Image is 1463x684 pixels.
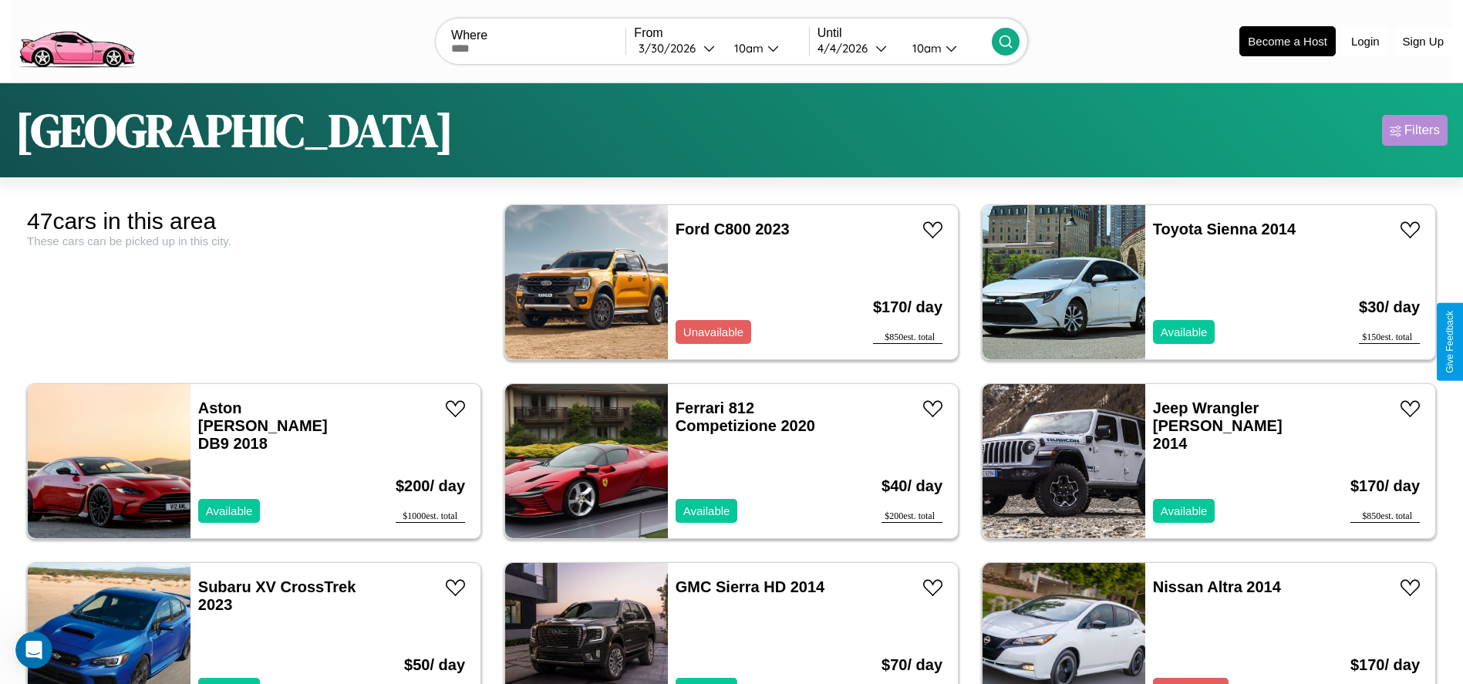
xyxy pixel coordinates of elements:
[12,8,141,72] img: logo
[634,40,721,56] button: 3/30/2026
[1161,500,1208,521] p: Available
[1153,221,1296,238] a: Toyota Sienna 2014
[683,322,743,342] p: Unavailable
[676,399,815,434] a: Ferrari 812 Competizione 2020
[396,462,465,510] h3: $ 200 / day
[639,41,703,56] div: 3 / 30 / 2026
[206,500,253,521] p: Available
[676,578,824,595] a: GMC Sierra HD 2014
[1404,123,1440,138] div: Filters
[27,208,481,234] div: 47 cars in this area
[1343,27,1387,56] button: Login
[722,40,809,56] button: 10am
[1153,578,1281,595] a: Nissan Altra 2014
[1395,27,1451,56] button: Sign Up
[676,221,790,238] a: Ford C800 2023
[1153,399,1283,452] a: Jeep Wrangler [PERSON_NAME] 2014
[1444,311,1455,373] div: Give Feedback
[905,41,946,56] div: 10am
[1161,322,1208,342] p: Available
[396,510,465,523] div: $ 1000 est. total
[634,26,808,40] label: From
[1239,26,1336,56] button: Become a Host
[15,99,453,162] h1: [GEOGRAPHIC_DATA]
[882,462,942,510] h3: $ 40 / day
[873,283,942,332] h3: $ 170 / day
[817,26,992,40] label: Until
[198,399,328,452] a: Aston [PERSON_NAME] DB9 2018
[1350,510,1420,523] div: $ 850 est. total
[817,41,875,56] div: 4 / 4 / 2026
[15,632,52,669] iframe: Intercom live chat
[1350,462,1420,510] h3: $ 170 / day
[873,332,942,344] div: $ 850 est. total
[900,40,992,56] button: 10am
[1359,332,1420,344] div: $ 150 est. total
[726,41,767,56] div: 10am
[27,234,481,248] div: These cars can be picked up in this city.
[882,510,942,523] div: $ 200 est. total
[1359,283,1420,332] h3: $ 30 / day
[1382,115,1448,146] button: Filters
[198,578,356,613] a: Subaru XV CrossTrek 2023
[683,500,730,521] p: Available
[451,29,625,42] label: Where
